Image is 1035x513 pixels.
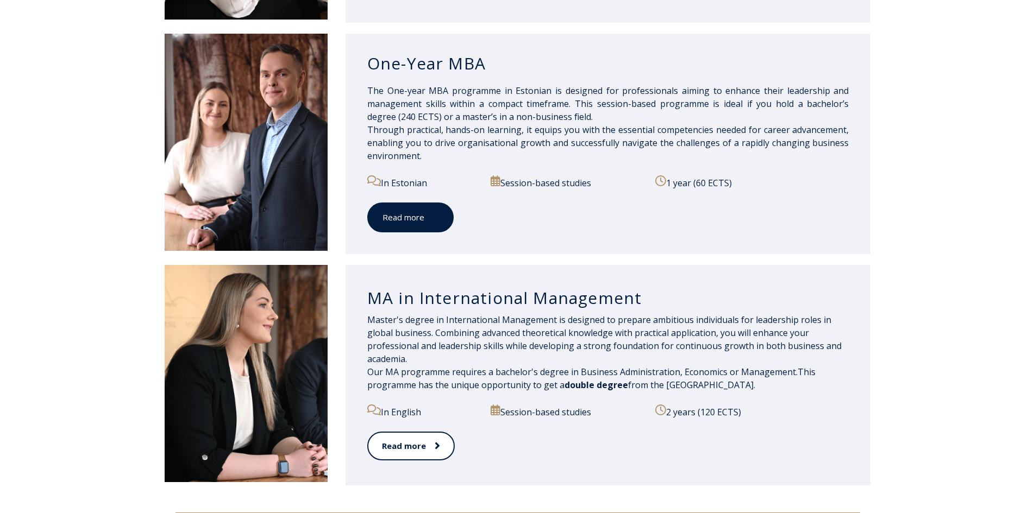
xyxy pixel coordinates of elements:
p: 2 years (120 ECTS) [655,404,849,419]
span: double degree [564,379,628,391]
h3: One-Year MBA [367,53,849,74]
span: Master's degree in International Management is designed to prepare ambitious individuals for lead... [367,314,842,365]
p: Session-based studies [491,175,643,189]
h3: MA in International Management [367,288,849,308]
p: In English [367,404,479,419]
a: Read more [367,432,455,460]
p: Session-based studies [491,404,643,419]
span: Our MA programme requires a bachelor's degree in Business Administration, Economics or Management. [367,366,798,378]
p: 1 year (60 ECTS) [655,175,849,189]
span: This programme has the unique opportunity to get a from the [GEOGRAPHIC_DATA]. [367,366,816,391]
img: DSC_1907 [165,265,328,482]
p: In Estonian [367,175,479,189]
img: DSC_1995 [165,34,328,251]
a: Read more [367,202,454,232]
p: The One-year MBA programme in Estonian is designed for professionals aiming to enhance their lead... [367,84,849,162]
